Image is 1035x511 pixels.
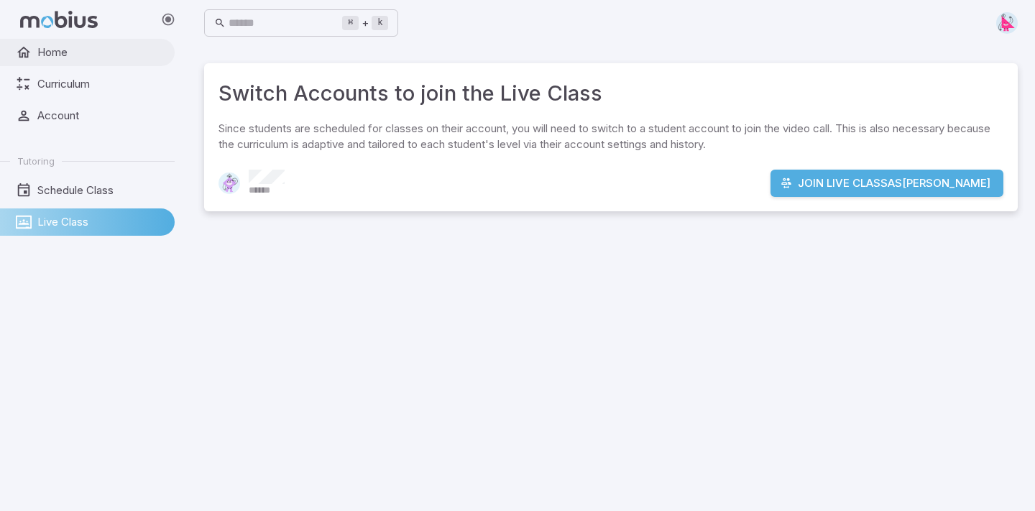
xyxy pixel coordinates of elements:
[372,16,388,30] kbd: k
[342,14,388,32] div: +
[218,172,240,194] img: diamond.svg
[37,183,165,198] span: Schedule Class
[996,12,1018,34] img: right-triangle.svg
[218,78,1003,109] h3: Switch Accounts to join the Live Class
[17,155,55,167] span: Tutoring
[37,214,165,230] span: Live Class
[37,45,165,60] span: Home
[342,16,359,30] kbd: ⌘
[770,170,1003,197] button: Join Live Classas[PERSON_NAME]
[37,108,165,124] span: Account
[37,76,165,92] span: Curriculum
[218,121,1003,152] p: Since students are scheduled for classes on their account, you will need to switch to a student a...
